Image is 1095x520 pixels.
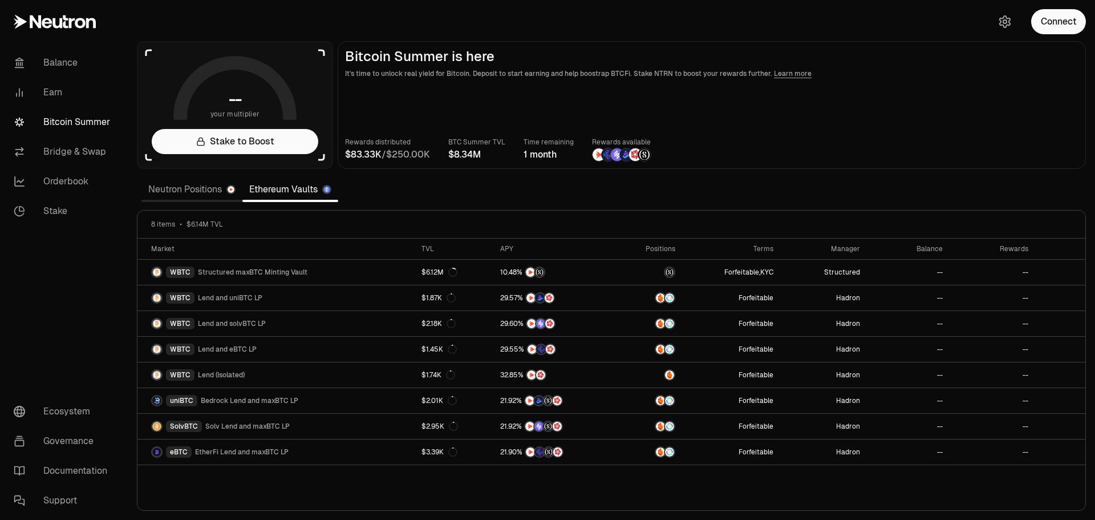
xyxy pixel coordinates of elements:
[739,293,773,303] button: Forfeitable
[620,148,632,161] img: Bedrock Diamonds
[614,388,682,413] a: AmberSupervault
[524,148,574,162] div: 1 month
[137,388,415,413] a: uniBTC LogouniBTCBedrock Lend and maxBTC LP
[780,414,867,439] a: Hadron
[493,337,614,362] a: NTRNEtherFi PointsMars Fragments
[5,48,123,78] a: Balance
[527,319,536,328] img: NTRN
[525,422,534,431] img: NTRN
[665,370,674,380] img: Amber
[415,260,493,285] a: $6.12M
[526,448,535,457] img: NTRN
[682,388,780,413] a: Forfeitable
[544,396,553,405] img: Structured Points
[614,414,682,439] a: AmberSupervault
[421,448,457,457] div: $3.39K
[166,318,194,329] div: WBTC
[780,440,867,465] a: Hadron
[5,486,123,515] a: Support
[421,370,455,380] div: $1.74K
[545,293,554,303] img: Mars Fragments
[5,137,123,167] a: Bridge & Swap
[656,345,665,354] img: Amber
[166,421,202,432] div: SolvBTC
[629,148,642,161] img: Mars Fragments
[205,422,290,431] span: Solv Lend and maxBTC LP
[421,319,456,328] div: $2.18K
[141,178,242,201] a: Neutron Positions
[345,148,430,162] div: /
[724,268,773,277] span: ,
[724,268,759,277] button: Forfeitable
[228,186,234,193] img: Neutron Logo
[500,369,607,381] button: NTRNMars Fragments
[195,448,289,457] span: EtherFi Lend and maxBTC LP
[500,244,607,253] div: APY
[186,220,223,229] span: $6.14M TVL
[537,345,546,354] img: EtherFi Points
[665,293,674,303] img: Supervault
[528,345,537,354] img: NTRN
[198,268,307,277] span: Structured maxBTC Minting Vault
[5,167,123,196] a: Orderbook
[5,107,123,137] a: Bitcoin Summer
[739,370,773,380] button: Forfeitable
[166,369,194,381] div: WBTC
[535,448,544,457] img: EtherFi Points
[867,260,949,285] a: --
[780,260,867,285] a: Structured
[665,396,674,405] img: Supervault
[5,196,123,226] a: Stake
[345,49,1078,65] h2: Bitcoin Summer is here
[536,319,545,328] img: Solv Points
[493,362,614,388] a: NTRNMars Fragments
[137,311,415,336] a: WBTC LogoWBTCLend and solvBTC LP
[665,448,674,457] img: Supervault
[689,244,773,253] div: Terms
[137,260,415,285] a: WBTC LogoWBTCStructured maxBTC Minting Vault
[614,285,682,311] a: AmberSupervault
[421,293,456,303] div: $1.87K
[739,396,773,405] button: Forfeitable
[525,396,534,405] img: NTRN
[448,136,505,148] p: BTC Summer TVL
[151,244,408,253] div: Market
[682,362,780,388] a: Forfeitable
[152,370,161,380] img: WBTC Logo
[739,422,773,431] button: Forfeitable
[656,319,665,328] img: Amber
[602,148,614,161] img: EtherFi Points
[774,69,812,78] a: Learn more
[493,260,614,285] a: NTRNStructured Points
[198,319,266,328] span: Lend and solvBTC LP
[152,422,161,431] img: SolvBTC Logo
[656,396,665,405] img: Amber
[137,440,415,465] a: eBTC LogoeBTCEtherFi Lend and maxBTC LP
[500,292,607,304] button: NTRNBedrock DiamondsMars Fragments
[493,388,614,413] a: NTRNBedrock DiamondsStructured PointsMars Fragments
[544,422,553,431] img: Structured Points
[950,337,1036,362] a: --
[198,345,257,354] span: Lend and eBTC LP
[166,292,194,304] div: WBTC
[323,186,330,193] img: Ethereum Logo
[421,268,457,277] div: $6.12M
[198,370,245,380] span: Lend (Isolated)
[956,244,1029,253] div: Rewards
[137,337,415,362] a: WBTC LogoWBTCLend and eBTC LP
[621,267,675,278] button: maxBTC
[345,136,430,148] p: Rewards distributed
[739,345,773,354] button: Forfeitable
[415,440,493,465] a: $3.39K
[950,285,1036,311] a: --
[950,311,1036,336] a: --
[682,414,780,439] a: Forfeitable
[593,148,605,161] img: NTRN
[415,337,493,362] a: $1.45K
[614,337,682,362] a: AmberSupervault
[656,293,665,303] img: Amber
[152,293,161,303] img: WBTC Logo
[739,319,773,328] button: Forfeitable
[614,362,682,388] a: Amber
[544,448,553,457] img: Structured Points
